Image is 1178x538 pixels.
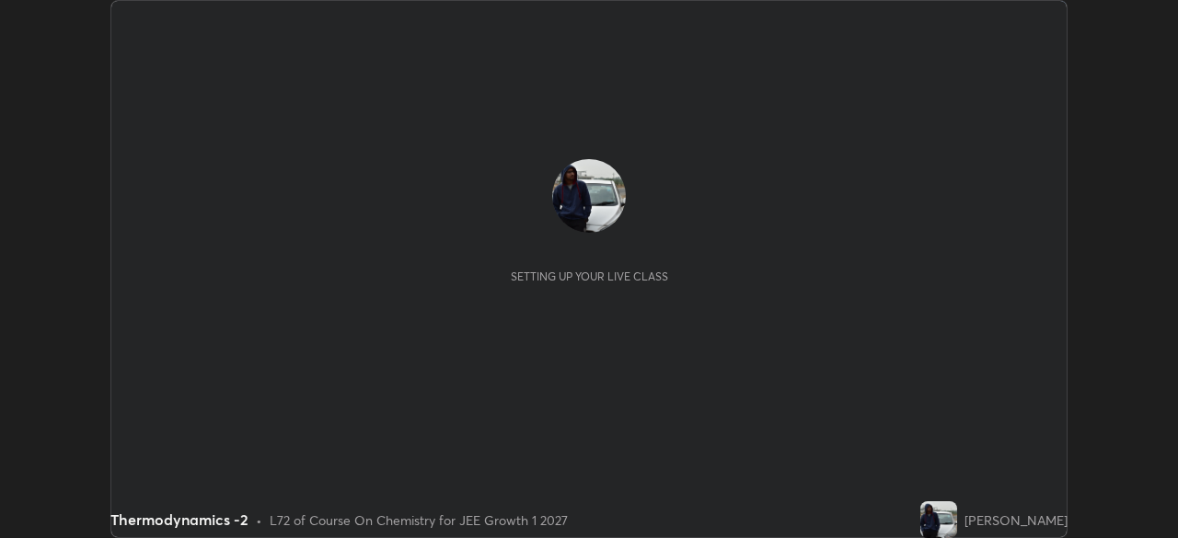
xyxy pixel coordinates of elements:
[270,510,568,530] div: L72 of Course On Chemistry for JEE Growth 1 2027
[110,509,248,531] div: Thermodynamics -2
[920,501,957,538] img: f991eeff001c4949acf00ac8e21ffa6c.jpg
[964,510,1068,530] div: [PERSON_NAME]
[552,159,626,233] img: f991eeff001c4949acf00ac8e21ffa6c.jpg
[511,269,668,283] div: Setting up your live class
[256,510,262,530] div: •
